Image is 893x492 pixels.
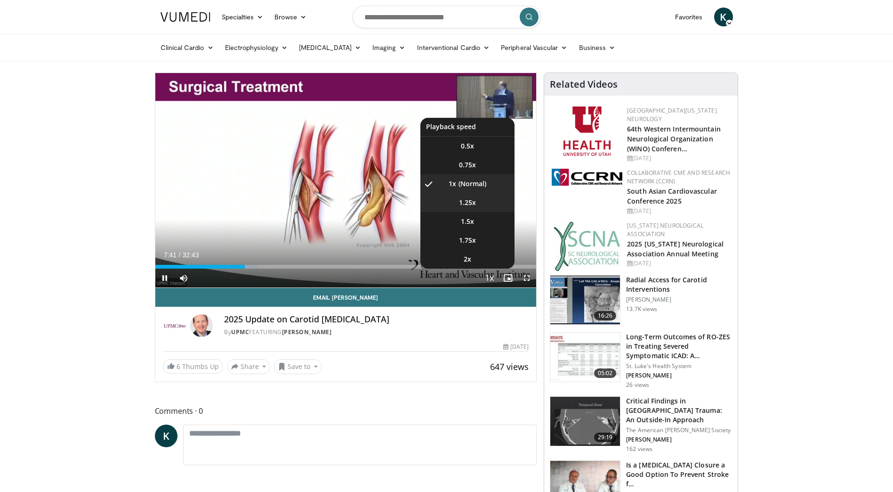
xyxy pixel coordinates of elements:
a: Email [PERSON_NAME] [155,288,537,307]
a: Business [573,38,621,57]
a: 29:19 Critical Findings in [GEOGRAPHIC_DATA] Trauma: An Outside-In Approach The American [PERSON_... [550,396,732,453]
span: 1.5x [461,217,474,226]
a: Specialties [216,8,269,26]
span: 1x [449,179,456,189]
h3: Radial Access for Carotid Interventions [626,275,732,294]
p: 13.7K views [626,305,657,313]
p: [PERSON_NAME] [626,436,732,443]
button: Mute [174,269,193,287]
a: [US_STATE] Neurological Association [627,221,703,238]
a: 6 Thumbs Up [163,359,223,374]
span: 32:43 [182,251,199,259]
img: b123db18-9392-45ae-ad1d-42c3758a27aa.jpg.150x105_q85_autocrop_double_scale_upscale_version-0.2.jpg [554,221,620,271]
a: K [155,425,177,447]
button: Pause [155,269,174,287]
img: a04ee3ba-8487-4636-b0fb-5e8d268f3737.png.150x105_q85_autocrop_double_scale_upscale_version-0.2.png [552,169,622,186]
p: [PERSON_NAME] [626,372,732,379]
a: 16:26 Radial Access for Carotid Interventions [PERSON_NAME] 13.7K views [550,275,732,325]
h4: 2025 Update on Carotid [MEDICAL_DATA] [224,314,529,325]
img: Avatar [190,314,213,337]
span: 6 [177,362,180,371]
h4: Related Videos [550,79,618,90]
a: Imaging [367,38,411,57]
h3: Long-Term Outcomes of RO-ZES in Treating Severed Symptomatic ICAD: A… [626,332,732,361]
span: 29:19 [594,433,617,442]
button: Fullscreen [517,269,536,287]
p: 26 views [626,381,649,389]
span: 1.25x [459,198,476,207]
a: Clinical Cardio [155,38,219,57]
a: UPMC [231,328,249,336]
img: UPMC [163,314,187,337]
div: By FEATURING [224,328,529,336]
span: 0.75x [459,160,476,170]
span: 1.75x [459,236,476,245]
a: [MEDICAL_DATA] [293,38,367,57]
button: Enable picture-in-picture mode [499,269,517,287]
a: 2025 [US_STATE] Neurological Association Annual Meeting [627,239,724,258]
img: 627c2dd7-b815-408c-84d8-5c8a7424924c.150x105_q85_crop-smart_upscale.jpg [550,333,620,382]
a: Favorites [669,8,708,26]
span: 05:02 [594,369,617,378]
p: St. Luke's Health System [626,362,732,370]
div: [DATE] [627,259,730,268]
a: Collaborative CME and Research Network (CCRN) [627,169,730,185]
span: 647 views [490,361,529,372]
video-js: Video Player [155,73,537,288]
div: [DATE] [627,154,730,163]
span: 7:41 [164,251,177,259]
img: VuMedi Logo [161,12,210,22]
button: Save to [274,359,322,374]
h3: Critical Findings in [GEOGRAPHIC_DATA] Trauma: An Outside-In Approach [626,396,732,425]
div: Progress Bar [155,265,537,269]
a: [PERSON_NAME] [282,328,332,336]
div: [DATE] [627,207,730,215]
button: Share [227,359,271,374]
a: 05:02 Long-Term Outcomes of RO-ZES in Treating Severed Symptomatic ICAD: A… St. Luke's Health Sys... [550,332,732,389]
span: 2x [464,254,471,264]
a: Browse [269,8,312,26]
p: The American [PERSON_NAME] Society [626,426,732,434]
a: Peripheral Vascular [495,38,573,57]
p: 162 views [626,445,652,453]
button: Playback Rate [480,269,499,287]
span: / [179,251,181,259]
a: Interventional Cardio [411,38,496,57]
img: 8d8e3180-86ba-4d19-9168-3f59fd7b70ab.150x105_q85_crop-smart_upscale.jpg [550,397,620,446]
a: South Asian Cardiovascular Conference 2025 [627,187,717,205]
p: [PERSON_NAME] [626,296,732,303]
a: [GEOGRAPHIC_DATA][US_STATE] Neurology [627,107,717,123]
h3: Is a [MEDICAL_DATA] Closure a Good Option To Prevent Stroke f… [626,460,732,489]
div: [DATE] [503,343,529,351]
a: Electrophysiology [219,38,293,57]
input: Search topics, interventions [353,6,541,28]
span: Comments 0 [155,405,537,417]
img: RcxVNUapo-mhKxBX4xMDoxOjA4MTsiGN_2.150x105_q85_crop-smart_upscale.jpg [550,276,620,325]
a: 64th Western Intermountain Neurological Organization (WINO) Conferen… [627,124,721,153]
a: K [714,8,733,26]
img: f6362829-b0a3-407d-a044-59546adfd345.png.150x105_q85_autocrop_double_scale_upscale_version-0.2.png [563,107,611,156]
span: 16:26 [594,311,617,320]
span: 0.5x [461,141,474,151]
